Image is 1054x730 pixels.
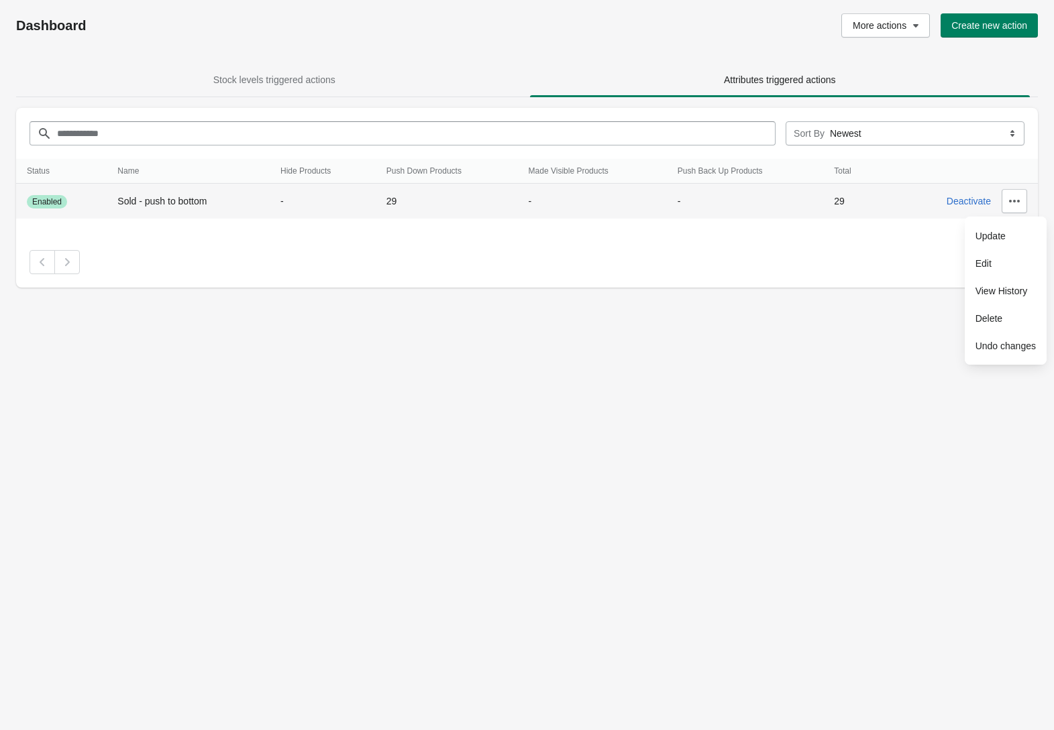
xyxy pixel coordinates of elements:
[976,257,1036,270] span: Edit
[30,250,1024,274] nav: Pagination
[667,159,823,184] th: Push Back Up Products
[970,332,1041,359] button: Undo changes
[976,312,1036,325] span: Delete
[941,189,996,213] button: Deactivate
[724,74,836,85] span: Attributes triggered actions
[970,304,1041,332] button: Delete
[270,159,376,184] th: Hide Products
[518,184,667,219] td: -
[823,184,880,219] td: 29
[16,17,458,34] h1: Dashboard
[941,13,1038,38] button: Create new action
[667,184,823,219] td: -
[213,74,335,85] span: Stock levels triggered actions
[976,339,1036,353] span: Undo changes
[823,159,880,184] th: Total
[376,184,518,219] td: 29
[947,196,991,206] span: Deactivate
[976,229,1036,243] span: Update
[970,249,1041,277] button: Edit
[107,159,270,184] th: Name
[976,284,1036,298] span: View History
[841,13,930,38] button: More actions
[518,159,667,184] th: Made Visible Products
[951,20,1027,31] span: Create new action
[970,277,1041,304] button: View History
[970,222,1041,249] button: Update
[16,159,107,184] th: Status
[32,196,62,207] span: Enabled
[270,184,376,219] td: -
[376,159,518,184] th: Push Down Products
[853,20,906,31] span: More actions
[117,196,207,206] span: Sold - push to bottom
